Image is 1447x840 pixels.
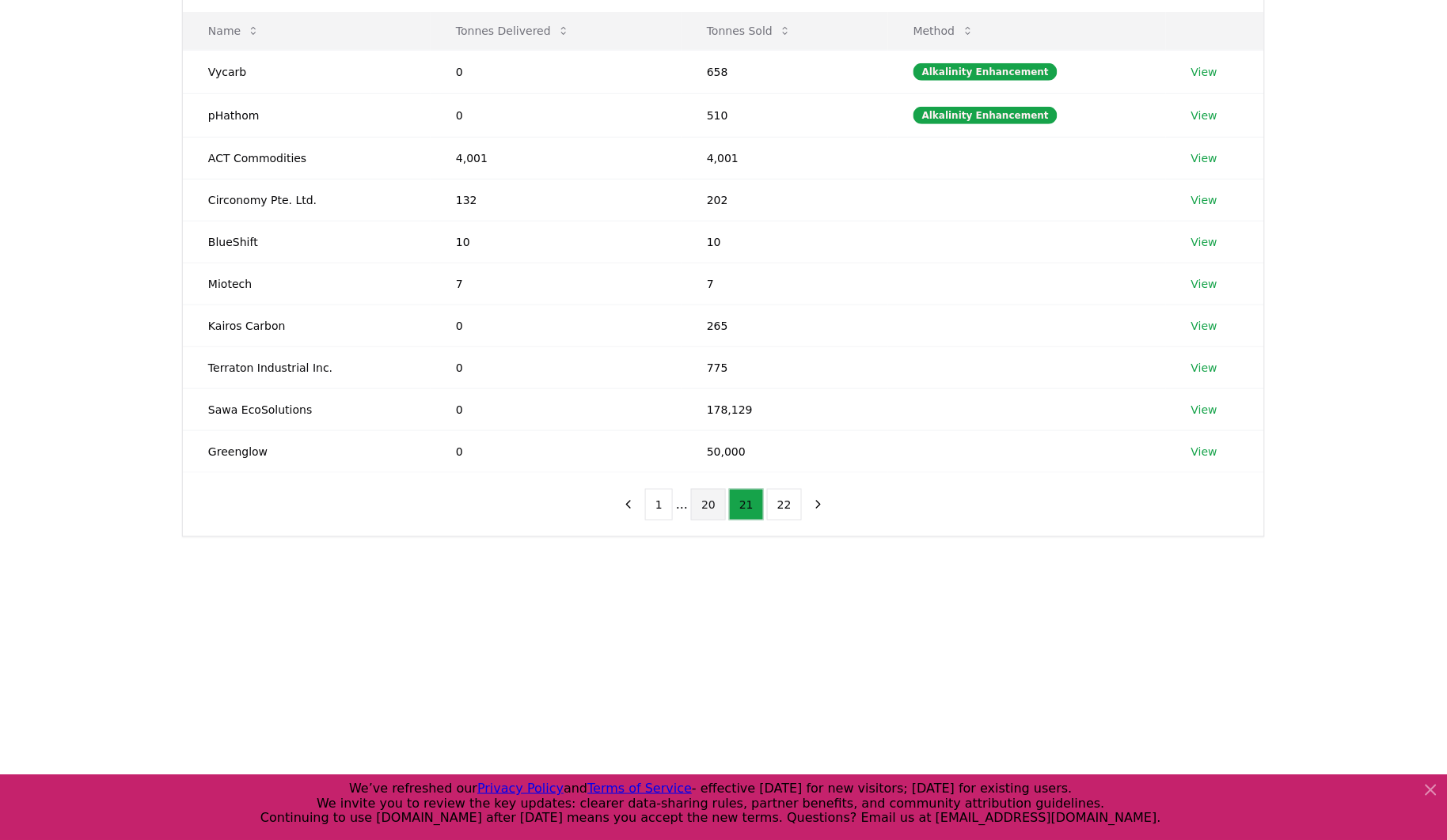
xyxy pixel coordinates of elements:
[682,388,888,430] td: 178,129
[183,93,431,137] td: pHathom
[901,15,987,47] button: Method
[682,137,888,179] td: 4,001
[1191,402,1217,418] a: View
[805,489,832,520] button: next page
[431,346,682,388] td: 0
[913,63,1058,81] div: Alkalinity Enhancement
[183,50,431,93] td: Vycarb
[431,305,682,346] td: 0
[1191,108,1217,123] a: View
[1191,318,1217,334] a: View
[183,221,431,263] td: BlueShift
[1191,360,1217,376] a: View
[431,263,682,305] td: 7
[443,15,583,47] button: Tonnes Delivered
[1191,234,1217,250] a: View
[431,137,682,179] td: 4,001
[183,305,431,346] td: Kairos Carbon
[431,93,682,137] td: 0
[183,388,431,430] td: Sawa EcoSolutions
[1191,444,1217,460] a: View
[431,430,682,472] td: 0
[183,346,431,388] td: Terraton Industrial Inc.
[183,430,431,472] td: Greenglow
[682,179,888,221] td: 202
[682,430,888,472] td: 50,000
[431,388,682,430] td: 0
[729,489,764,520] button: 21
[691,489,726,520] button: 20
[682,93,888,137] td: 510
[682,346,888,388] td: 775
[183,263,431,305] td: Miotech
[767,489,802,520] button: 22
[431,50,682,93] td: 0
[694,15,804,47] button: Tonnes Sold
[196,15,272,47] button: Name
[431,221,682,263] td: 10
[615,489,642,520] button: previous page
[676,495,688,514] li: ...
[183,179,431,221] td: Circonomy Pte. Ltd.
[682,50,888,93] td: 658
[1191,192,1217,208] a: View
[1191,64,1217,80] a: View
[913,107,1058,124] div: Alkalinity Enhancement
[682,263,888,305] td: 7
[1191,150,1217,166] a: View
[431,179,682,221] td: 132
[183,137,431,179] td: ACT Commodities
[682,305,888,346] td: 265
[645,489,673,520] button: 1
[682,221,888,263] td: 10
[1191,276,1217,292] a: View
